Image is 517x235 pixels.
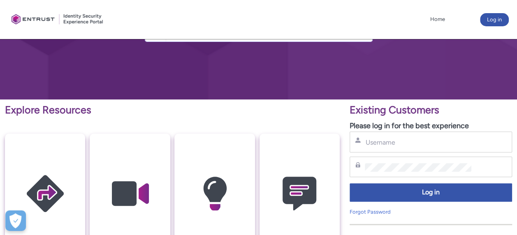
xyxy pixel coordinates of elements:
button: Log in [350,183,512,202]
p: Explore Resources [5,102,340,118]
a: Home [428,13,447,25]
button: Log in [480,13,509,26]
a: Forgot Password [350,209,391,215]
p: Please log in for the best experience [350,120,512,131]
div: Cookie Preferences [5,210,26,231]
p: Existing Customers [350,102,512,118]
input: Username [365,138,471,147]
span: Log in [355,188,507,197]
button: Open Preferences [5,210,26,231]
